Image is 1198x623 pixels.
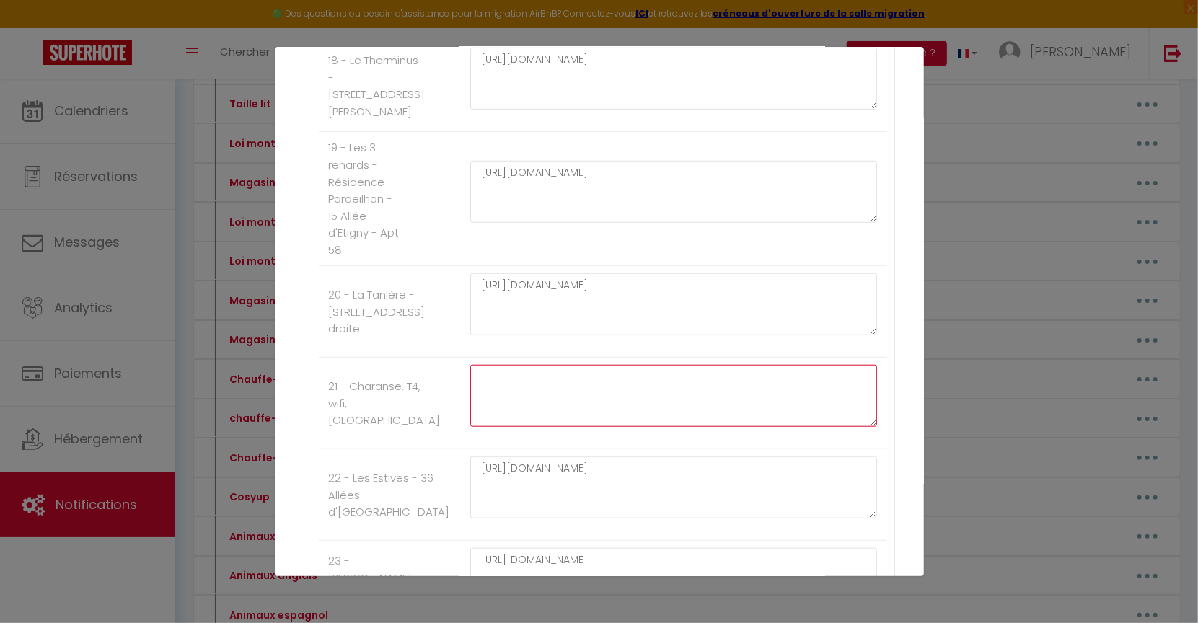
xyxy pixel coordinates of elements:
button: Ouvrir le widget de chat LiveChat [12,6,55,49]
label: 19 - Les 3 renards - Résidence Pardeilhan - 15 Allée d'Etigny - Apt 58 [328,139,404,258]
label: 18 - Le Therminus - [STREET_ADDRESS][PERSON_NAME] [328,52,425,120]
label: 22 - Les Estives - 36 Allées d'[GEOGRAPHIC_DATA] [328,469,449,521]
label: 23 - [PERSON_NAME] - Résidence du Comminges [328,552,412,620]
label: 20 - La Tanière - [STREET_ADDRESS] droite [328,286,425,337]
label: 21 - Charanse, T4, wifi, [GEOGRAPHIC_DATA] [328,378,440,429]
